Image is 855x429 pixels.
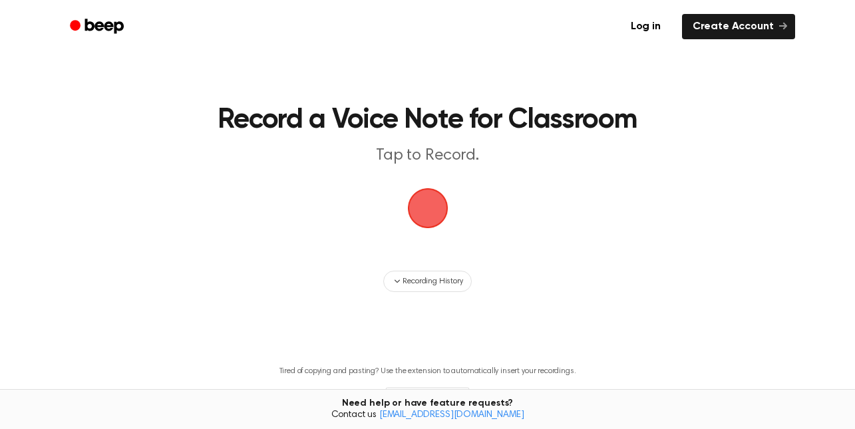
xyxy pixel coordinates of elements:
[408,188,448,228] img: Beep Logo
[682,14,795,39] a: Create Account
[379,410,524,420] a: [EMAIL_ADDRESS][DOMAIN_NAME]
[144,106,711,134] h1: Record a Voice Note for Classroom
[617,11,674,42] a: Log in
[172,145,683,167] p: Tap to Record.
[383,271,471,292] button: Recording History
[8,410,847,422] span: Contact us
[61,14,136,40] a: Beep
[279,366,576,376] p: Tired of copying and pasting? Use the extension to automatically insert your recordings.
[403,275,462,287] span: Recording History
